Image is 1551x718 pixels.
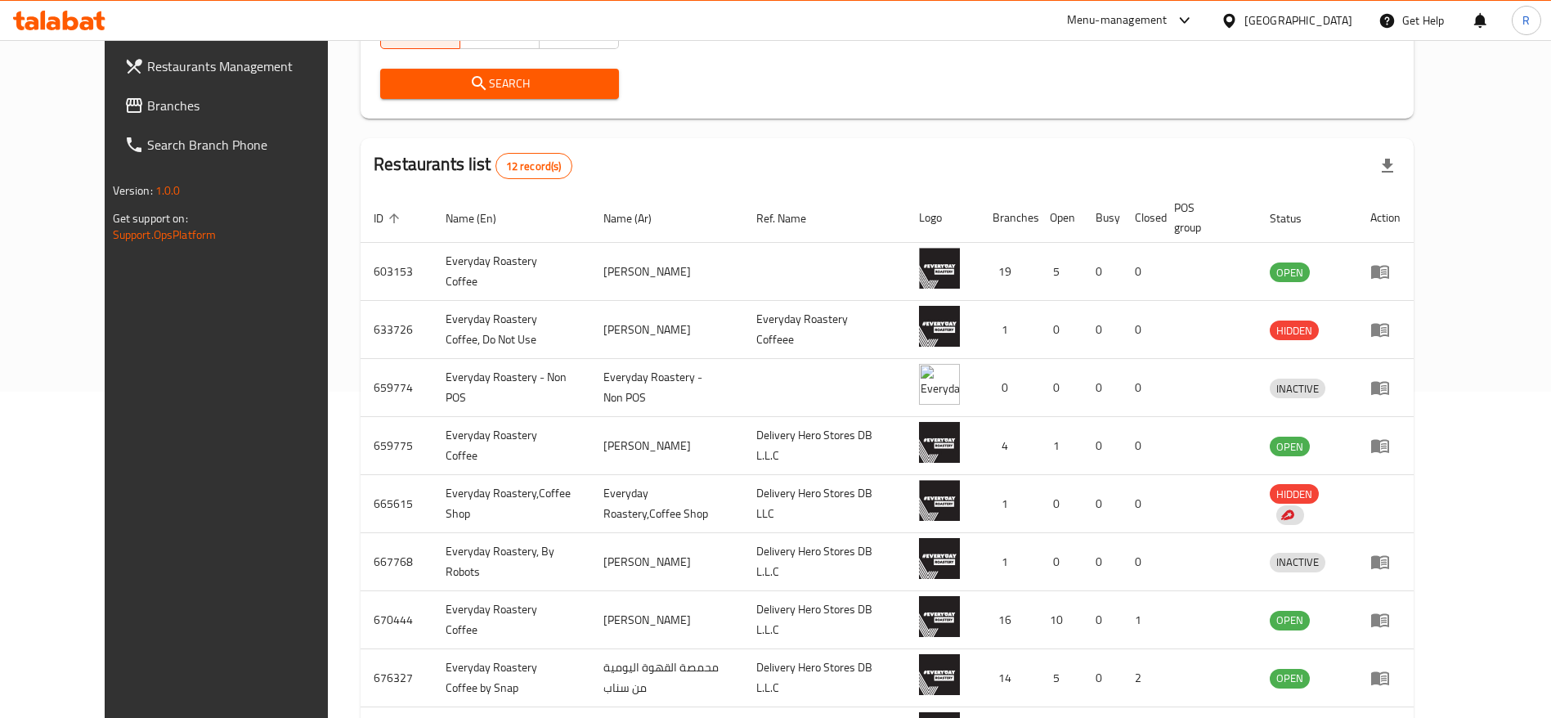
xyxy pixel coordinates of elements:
[1037,475,1083,533] td: 0
[1037,301,1083,359] td: 0
[919,422,960,463] img: Everyday Roastery Coffee
[919,480,960,521] img: Everyday Roastery,Coffee Shop
[147,96,351,115] span: Branches
[111,47,364,86] a: Restaurants Management
[756,209,827,228] span: Ref. Name
[433,243,590,301] td: Everyday Roastery Coffee
[374,209,405,228] span: ID
[433,591,590,649] td: Everyday Roastery Coffee
[361,417,433,475] td: 659775
[590,243,743,301] td: [PERSON_NAME]
[1270,263,1310,282] span: OPEN
[1370,436,1401,455] div: Menu
[743,533,906,591] td: Delivery Hero Stores DB L.L.C
[1083,475,1122,533] td: 0
[919,248,960,289] img: Everyday Roastery Coffee
[1522,11,1530,29] span: R
[979,359,1037,417] td: 0
[743,591,906,649] td: Delivery Hero Stores DB L.L.C
[1083,301,1122,359] td: 0
[979,475,1037,533] td: 1
[590,417,743,475] td: [PERSON_NAME]
[743,301,906,359] td: Everyday Roastery Coffeee
[1122,533,1161,591] td: 0
[380,69,619,99] button: Search
[1270,485,1319,504] span: HIDDEN
[919,596,960,637] img: Everyday Roastery Coffee
[1370,668,1401,688] div: Menu
[1083,193,1122,243] th: Busy
[111,86,364,125] a: Branches
[1122,649,1161,707] td: 2
[1122,591,1161,649] td: 1
[1083,591,1122,649] td: 0
[1122,359,1161,417] td: 0
[113,224,217,245] a: Support.OpsPlatform
[1370,262,1401,281] div: Menu
[1270,611,1310,630] span: OPEN
[743,417,906,475] td: Delivery Hero Stores DB L.L.C
[979,243,1037,301] td: 19
[1122,417,1161,475] td: 0
[155,180,181,201] span: 1.0.0
[1037,193,1083,243] th: Open
[1174,198,1238,237] span: POS group
[433,475,590,533] td: Everyday Roastery,Coffee Shop
[433,649,590,707] td: Everyday Roastery Coffee by Snap
[1357,193,1414,243] th: Action
[433,301,590,359] td: Everyday Roastery Coffee, Do Not Use
[1037,649,1083,707] td: 5
[1037,243,1083,301] td: 5
[374,152,572,179] h2: Restaurants list
[1270,438,1310,456] span: OPEN
[919,654,960,695] img: Everyday Roastery Coffee by Snap
[1037,591,1083,649] td: 10
[433,417,590,475] td: Everyday Roastery Coffee
[590,649,743,707] td: محمصة القهوة اليومية من سناب
[361,591,433,649] td: 670444
[919,538,960,579] img: Everyday Roastery, By Robots
[906,193,979,243] th: Logo
[1270,484,1319,504] div: HIDDEN
[1244,11,1352,29] div: [GEOGRAPHIC_DATA]
[590,301,743,359] td: [PERSON_NAME]
[467,21,533,45] span: Yes
[147,56,351,76] span: Restaurants Management
[147,135,351,155] span: Search Branch Phone
[1368,146,1407,186] div: Export file
[1122,193,1161,243] th: Closed
[1083,243,1122,301] td: 0
[979,533,1037,591] td: 1
[979,301,1037,359] td: 1
[743,649,906,707] td: Delivery Hero Stores DB L.L.C
[590,533,743,591] td: [PERSON_NAME]
[1270,553,1325,572] div: INACTIVE
[1067,11,1168,30] div: Menu-management
[433,359,590,417] td: Everyday Roastery - Non POS
[1037,417,1083,475] td: 1
[495,153,572,179] div: Total records count
[590,591,743,649] td: [PERSON_NAME]
[1083,649,1122,707] td: 0
[590,475,743,533] td: Everyday Roastery,Coffee Shop
[361,301,433,359] td: 633726
[388,21,454,45] span: All
[361,533,433,591] td: 667768
[113,208,188,229] span: Get support on:
[979,591,1037,649] td: 16
[433,533,590,591] td: Everyday Roastery, By Robots
[1270,379,1325,398] div: INACTIVE
[546,21,612,45] span: No
[1083,417,1122,475] td: 0
[1037,359,1083,417] td: 0
[603,209,673,228] span: Name (Ar)
[111,125,364,164] a: Search Branch Phone
[446,209,518,228] span: Name (En)
[1122,301,1161,359] td: 0
[1370,320,1401,339] div: Menu
[1083,533,1122,591] td: 0
[1370,378,1401,397] div: Menu
[590,359,743,417] td: Everyday Roastery - Non POS
[919,306,960,347] img: Everyday Roastery Coffee, Do Not Use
